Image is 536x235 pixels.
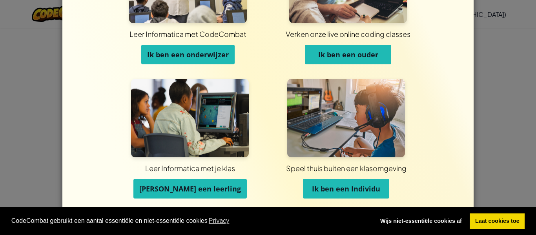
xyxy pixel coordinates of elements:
[318,50,378,59] span: Ik ben een ouder
[305,45,391,64] button: Ik ben een ouder
[167,29,529,39] div: Verken onze live online coding classes
[312,184,380,193] span: Ik ben een Individu
[287,79,405,157] img: Voor Individuen
[141,45,235,64] button: Ik ben een onderwijzer
[133,179,247,199] button: [PERSON_NAME] een leerling
[375,213,467,229] a: deny cookies
[11,215,369,227] span: CodeCombat gebruikt een aantal essentiële en niet-essentiële cookies
[208,215,231,227] a: learn more about cookies
[139,184,241,193] span: [PERSON_NAME] een leerling
[131,79,249,157] img: Voor Studenten
[171,163,521,173] div: Speel thuis buiten een klasomgeving
[147,50,229,59] span: Ik ben een onderwijzer
[303,179,389,199] button: Ik ben een Individu
[470,213,525,229] a: allow cookies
